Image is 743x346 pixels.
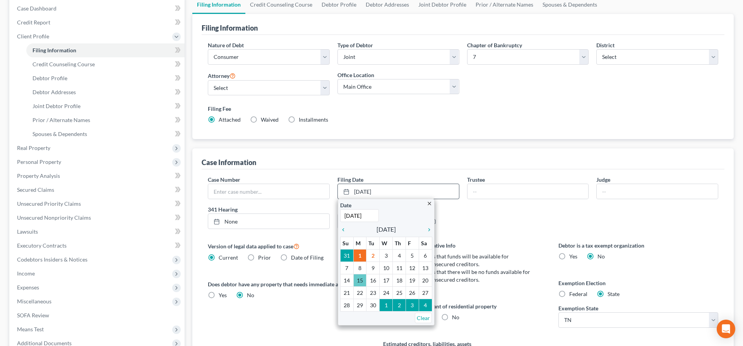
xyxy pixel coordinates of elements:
label: Exemption Election [558,279,718,287]
td: 2 [366,250,380,262]
span: Date of Filing [291,254,324,261]
a: Executory Contracts [11,239,185,253]
a: SOFA Review [11,308,185,322]
td: 1 [380,299,393,312]
i: chevron_left [340,227,350,233]
span: Debtor Profile [33,75,67,81]
span: Credit Counseling Course [33,61,95,67]
input: 1/1/2013 [340,209,379,222]
td: 26 [406,287,419,299]
label: Date [340,201,351,209]
div: Case Information [202,158,256,167]
a: Prior / Alternate Names [26,113,185,127]
td: 28 [340,299,353,312]
span: Attached [219,116,241,123]
label: Office Location [337,71,374,79]
td: 9 [366,262,380,274]
span: Secured Claims [17,186,54,193]
td: 2 [393,299,406,312]
span: Debtor Addresses [33,89,76,95]
td: 1 [353,250,366,262]
span: Prior [258,254,271,261]
a: Spouses & Dependents [26,127,185,141]
label: Type of Debtor [337,41,373,49]
a: Unsecured Priority Claims [11,197,185,211]
div: Open Intercom Messenger [717,320,735,338]
span: Case Dashboard [17,5,56,12]
span: Miscellaneous [17,298,51,305]
a: close [426,199,432,208]
span: Installments [299,116,328,123]
td: 3 [380,250,393,262]
label: Trustee [467,176,485,184]
td: 3 [406,299,419,312]
i: chevron_right [422,227,432,233]
th: W [380,237,393,250]
a: [DATE] [338,184,459,199]
td: 4 [393,250,406,262]
span: No [247,292,254,298]
label: 341 Hearing [204,205,463,213]
td: 8 [353,262,366,274]
span: Yes [569,253,577,260]
td: 13 [419,262,432,274]
label: Case Number [208,176,240,184]
td: 7 [340,262,353,274]
th: Su [340,237,353,250]
td: 29 [353,299,366,312]
a: Case Dashboard [11,2,185,15]
td: 18 [393,274,406,287]
td: 20 [419,274,432,287]
label: Statistical/Administrative Info [383,241,543,250]
span: Filing Information [33,47,76,53]
a: Clear [415,313,432,323]
span: Unsecured Priority Claims [17,200,81,207]
a: chevron_right [422,225,432,234]
td: 15 [353,274,366,287]
label: Chapter of Bankruptcy [467,41,522,49]
a: Credit Report [11,15,185,29]
span: Property Analysis [17,172,60,179]
td: 24 [380,287,393,299]
span: Client Profile [17,33,49,40]
td: 6 [419,250,432,262]
span: Means Test [17,326,44,332]
th: Sa [419,237,432,250]
a: Unsecured Nonpriority Claims [11,211,185,225]
td: 12 [406,262,419,274]
th: M [353,237,366,250]
td: 16 [366,274,380,287]
span: [DATE] [377,225,396,234]
td: 30 [366,299,380,312]
td: 10 [380,262,393,274]
th: F [406,237,419,250]
label: Filing Fee [208,105,718,113]
td: 14 [340,274,353,287]
span: Personal Property [17,158,61,165]
td: 21 [340,287,353,299]
th: Th [393,237,406,250]
span: SOFA Review [17,312,49,318]
label: Version of legal data applied to case [208,241,368,251]
span: Lawsuits [17,228,38,235]
a: Property Analysis [11,169,185,183]
td: 27 [419,287,432,299]
input: -- [597,184,718,199]
label: Nature of Debt [208,41,244,49]
span: Debtor estimates that there will be no funds available for distribution to unsecured creditors. [394,269,530,283]
span: Prior / Alternate Names [33,117,90,123]
span: No [452,314,459,320]
a: Debtor Addresses [26,85,185,99]
label: Filing Date [337,176,363,184]
label: Judge [596,176,610,184]
input: -- [467,184,589,199]
span: Unsecured Nonpriority Claims [17,214,91,221]
a: Lawsuits [11,225,185,239]
span: Current [219,254,238,261]
input: Enter case number... [208,184,329,199]
a: None [208,214,329,229]
span: Waived [261,116,279,123]
span: Federal [569,291,587,297]
td: 25 [393,287,406,299]
label: Attorney [208,71,236,80]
